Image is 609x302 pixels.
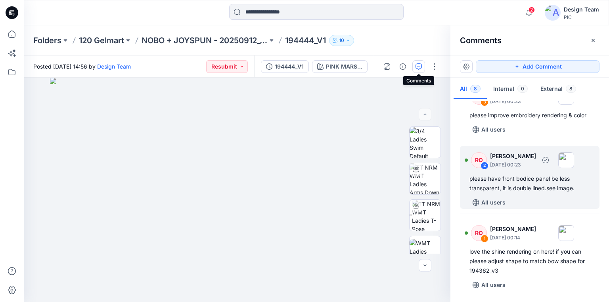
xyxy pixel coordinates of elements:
p: 194444_V1 [285,35,326,46]
img: 3/4 Ladies Swim Default [410,127,440,158]
div: 1 [481,235,488,243]
h2: Comments [460,36,502,45]
button: Add Comment [476,60,599,73]
div: please improve embroidery rendering & color [469,111,590,120]
img: avatar [545,5,561,21]
a: NOBO + JOYSPUN - 20250912_120_GC [142,35,268,46]
button: 10 [329,35,354,46]
p: [PERSON_NAME] [490,224,536,234]
button: Details [396,60,409,73]
p: 10 [339,36,344,45]
p: [DATE] 00:14 [490,234,536,242]
a: Design Team [97,63,131,70]
div: RO [471,225,487,241]
span: 0 [517,85,528,93]
div: Design Team [564,5,599,14]
a: Folders [33,35,61,46]
p: [DATE] 00:23 [490,161,536,169]
div: please have front bodice panel be less transparent, it is double lined.see image. [469,174,590,193]
button: PINK MARSHMALLOW [312,60,368,73]
p: All users [481,198,506,207]
button: All users [469,196,509,209]
button: Internal [487,79,534,99]
img: TT NRM WMT Ladies Arms Down [410,163,440,194]
span: 8 [566,85,576,93]
button: All users [469,123,509,136]
p: [PERSON_NAME] [490,151,536,161]
div: RO [471,152,487,168]
div: PINK MARSHMALLOW [326,62,362,71]
button: All users [469,279,509,291]
button: 194444_V1 [261,60,309,73]
img: WMT Ladies Swim Front [410,239,440,264]
span: 2 [529,7,535,13]
span: Posted [DATE] 14:56 by [33,62,131,71]
div: love the shine rendering on here! if you can please adjust shape to match bow shape for 194362_v3 [469,247,590,275]
img: eyJhbGciOiJIUzI1NiIsImtpZCI6IjAiLCJzbHQiOiJzZXMiLCJ0eXAiOiJKV1QifQ.eyJkYXRhIjp7InR5cGUiOiJzdG9yYW... [50,78,424,302]
div: 194444_V1 [275,62,304,71]
p: [DATE] 00:23 [490,97,536,105]
a: 120 Gelmart [79,35,124,46]
div: 3 [481,98,488,106]
img: TT NRM WMT Ladies T-Pose [412,200,440,231]
button: External [534,79,582,99]
span: 8 [470,85,481,93]
div: PIC [564,14,599,20]
div: 2 [481,162,488,170]
button: All [454,79,487,99]
p: All users [481,280,506,290]
p: All users [481,125,506,134]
